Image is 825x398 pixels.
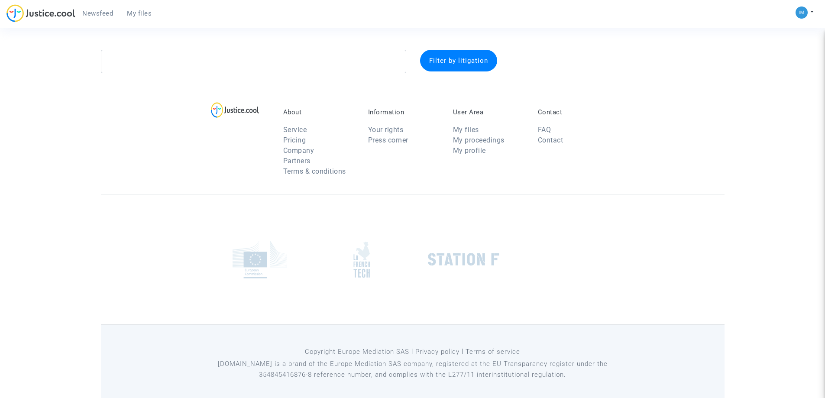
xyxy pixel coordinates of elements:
img: stationf.png [428,253,499,266]
img: french_tech.png [353,241,370,278]
p: Contact [538,108,610,116]
p: Copyright Europe Mediation SAS l Privacy policy l Terms of service [215,346,610,357]
a: Service [283,126,307,134]
a: My proceedings [453,136,505,144]
p: User Area [453,108,525,116]
img: europe_commision.png [233,241,287,278]
span: Filter by litigation [429,57,488,65]
a: My profile [453,146,486,155]
a: Terms & conditions [283,167,346,175]
img: logo-lg.svg [211,102,259,118]
a: Partners [283,157,311,165]
span: My files [127,10,152,17]
a: FAQ [538,126,551,134]
a: My files [120,7,159,20]
a: Newsfeed [75,7,120,20]
a: Press corner [368,136,408,144]
a: Contact [538,136,563,144]
a: Pricing [283,136,306,144]
img: jc-logo.svg [6,4,75,22]
p: [DOMAIN_NAME] is a brand of the Europe Mediation SAS company, registered at the EU Transparancy r... [215,359,610,380]
p: About [283,108,355,116]
span: Newsfeed [82,10,113,17]
img: a105443982b9e25553e3eed4c9f672e7 [796,6,808,19]
a: Company [283,146,314,155]
a: My files [453,126,479,134]
p: Information [368,108,440,116]
a: Your rights [368,126,404,134]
